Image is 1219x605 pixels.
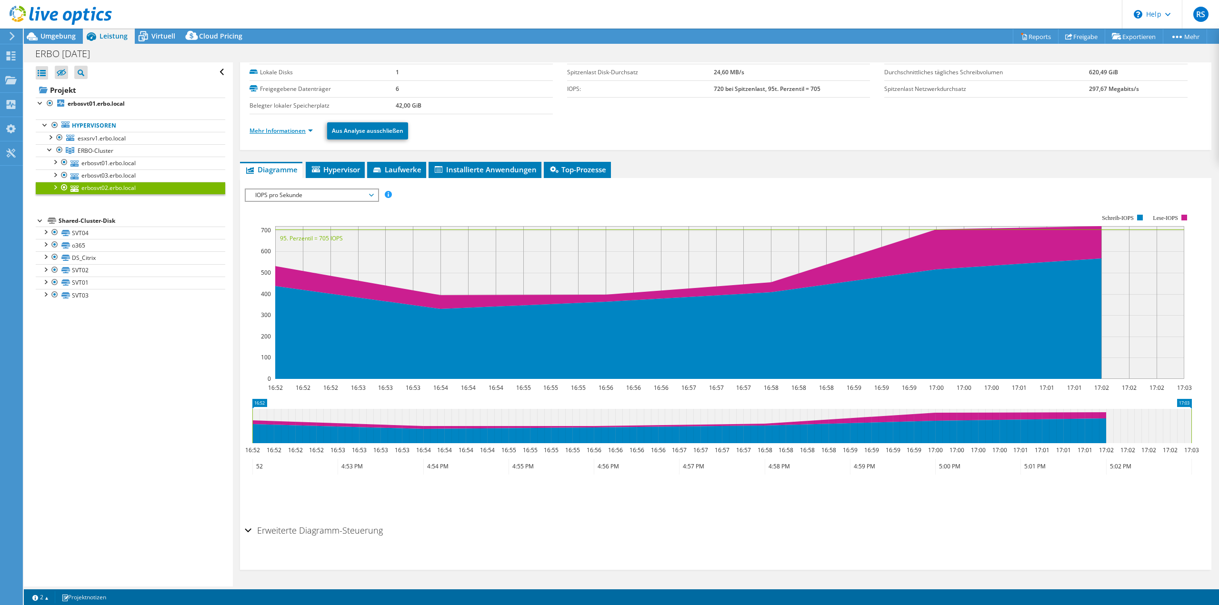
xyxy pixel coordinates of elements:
h1: ERBO [DATE] [31,49,105,59]
a: erbosvt03.erbo.local [36,169,225,182]
text: 16:52 [245,446,260,454]
label: Freigegebene Datenträger [250,84,395,94]
text: 17:02 [1120,446,1135,454]
text: 16:52 [296,384,310,392]
text: 16:58 [764,384,779,392]
b: 42,00 GiB [396,101,421,109]
b: 24,60 MB/s [714,68,744,76]
text: 16:58 [800,446,815,454]
text: 16:59 [874,384,889,392]
text: 17:00 [971,446,986,454]
span: esxsrv1.erbo.local [78,134,126,142]
span: Leistung [100,31,128,40]
a: SVT02 [36,264,225,277]
text: 16:55 [543,384,558,392]
text: 16:54 [459,446,473,454]
span: RS [1193,7,1209,22]
text: 16:52 [309,446,324,454]
text: 16:52 [268,384,283,392]
text: 16:59 [864,446,879,454]
text: 17:00 [929,384,944,392]
text: 300 [261,311,271,319]
text: 16:57 [736,384,751,392]
a: erbosvt02.erbo.local [36,182,225,194]
text: 16:59 [886,446,900,454]
a: erbosvt01.erbo.local [36,98,225,110]
text: 16:56 [629,446,644,454]
label: Spitzenlast Netzwerkdurchsatz [884,84,1089,94]
span: Laufwerke [372,165,421,174]
b: 6 [396,85,399,93]
text: 16:55 [523,446,538,454]
text: 16:53 [351,384,366,392]
b: erbosvt01.erbo.local [68,99,125,108]
text: 16:53 [352,446,367,454]
a: ERBO-Cluster [36,144,225,157]
div: Shared-Cluster-Disk [59,215,225,227]
label: Spitzenlast Disk-Durchsatz [567,68,714,77]
text: 0 [268,375,271,383]
text: 16:52 [288,446,303,454]
span: IOPS pro Sekunde [250,189,373,201]
b: 297,67 Megabits/s [1089,85,1139,93]
text: 500 [261,268,271,277]
text: 16:56 [651,446,666,454]
a: Reports [1013,29,1059,44]
text: 17:03 [1184,446,1199,454]
label: IOPS: [567,84,714,94]
text: 16:56 [626,384,641,392]
text: 16:53 [395,446,410,454]
text: 16:55 [565,446,580,454]
a: o365 [36,239,225,251]
text: 17:00 [984,384,999,392]
span: Virtuell [151,31,175,40]
text: 16:59 [907,446,921,454]
text: 17:02 [1163,446,1178,454]
h2: Erweiterte Diagramm-Steuerung [245,521,383,540]
text: 16:57 [736,446,751,454]
text: 16:56 [599,384,613,392]
text: 17:01 [1013,446,1028,454]
a: SVT01 [36,277,225,289]
span: Cloud Pricing [199,31,242,40]
text: 16:58 [791,384,806,392]
text: 16:53 [378,384,393,392]
text: 16:59 [843,446,858,454]
text: 16:58 [819,384,834,392]
a: Mehr Informationen [250,127,313,135]
span: Hypervisor [310,165,360,174]
text: 16:59 [902,384,917,392]
text: 17:01 [1067,384,1082,392]
a: Exportieren [1105,29,1163,44]
text: 16:58 [779,446,793,454]
text: 17:02 [1149,384,1164,392]
text: 95. Perzentil = 705 IOPS [280,234,343,242]
text: 17:02 [1099,446,1114,454]
text: 17:02 [1122,384,1137,392]
span: Umgebung [40,31,76,40]
text: 100 [261,353,271,361]
text: 16:55 [571,384,586,392]
text: 16:54 [416,446,431,454]
b: 1 [396,68,399,76]
span: ERBO-Cluster [78,147,113,155]
a: DS_Citrix [36,251,225,264]
text: 16:53 [330,446,345,454]
text: 16:59 [847,384,861,392]
a: SVT04 [36,227,225,239]
text: 17:01 [1078,446,1092,454]
text: 16:58 [758,446,772,454]
text: 16:53 [373,446,388,454]
text: 16:56 [608,446,623,454]
text: 16:55 [501,446,516,454]
text: 16:57 [681,384,696,392]
text: 16:57 [715,446,729,454]
text: 17:01 [1039,384,1054,392]
text: 17:01 [1056,446,1071,454]
text: 17:02 [1141,446,1156,454]
text: 17:00 [957,384,971,392]
a: Freigabe [1058,29,1105,44]
a: Projektnotizen [55,591,113,603]
text: 200 [261,332,271,340]
text: 17:03 [1177,384,1192,392]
